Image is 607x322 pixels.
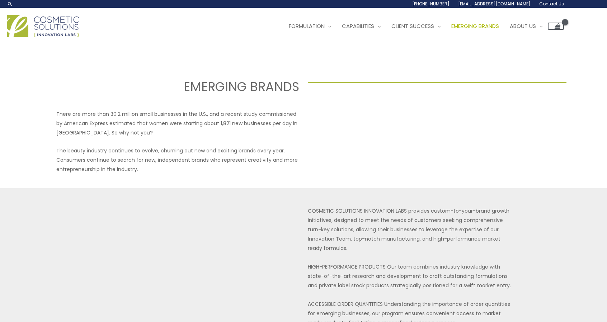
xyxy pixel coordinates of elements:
[412,1,450,7] span: [PHONE_NUMBER]
[342,22,374,30] span: Capabilities
[391,22,434,30] span: Client Success
[41,79,299,95] h2: EMERGING BRANDS
[337,15,386,37] a: Capabilities
[548,23,564,30] a: View Shopping Cart, empty
[289,22,325,30] span: Formulation
[56,146,299,174] p: The beauty industry continues to evolve, churning out new and exciting brands every year. Consume...
[278,15,564,37] nav: Site Navigation
[7,15,79,37] img: Cosmetic Solutions Logo
[446,15,504,37] a: Emerging Brands
[7,1,13,7] a: Search icon link
[504,15,548,37] a: About Us
[56,109,299,137] p: There are more than 30.2 million small businesses in the U.S., and a recent study commissioned by...
[510,22,536,30] span: About Us
[458,1,531,7] span: [EMAIL_ADDRESS][DOMAIN_NAME]
[539,1,564,7] span: Contact Us
[386,15,446,37] a: Client Success
[283,15,337,37] a: Formulation
[451,22,499,30] span: Emerging Brands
